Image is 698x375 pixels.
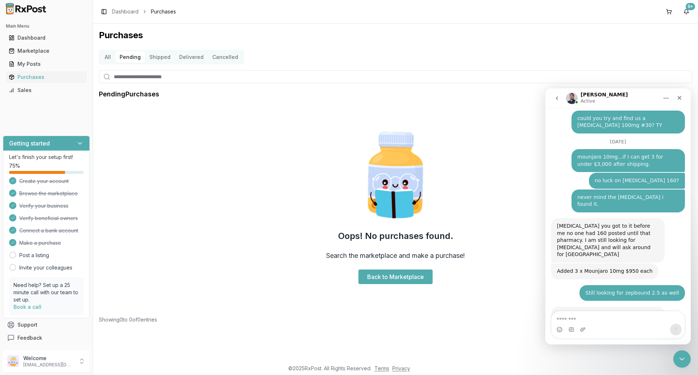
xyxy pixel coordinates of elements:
a: Terms [374,365,389,371]
h1: Purchases [99,29,692,41]
div: Dashboard [9,34,84,41]
p: [EMAIL_ADDRESS][DOMAIN_NAME] [23,362,74,368]
button: All [100,51,115,63]
div: 9+ [686,3,695,10]
a: Book a call [13,304,41,310]
div: Purchases [9,73,84,81]
div: Showing 0 to 0 of 0 entries [99,316,157,323]
button: Pending [115,51,145,63]
span: Purchases [151,8,176,15]
span: Feedback [17,334,42,342]
span: Browse the marketplace [19,190,78,197]
div: My Posts [9,60,84,68]
a: My Posts [6,57,87,71]
a: Sales [6,84,87,97]
span: Create your account [19,177,69,185]
button: 9+ [681,6,692,17]
h1: Pending Purchases [99,89,159,99]
p: Let's finish your setup first! [9,153,84,161]
img: Smart Pill Bottle [349,128,442,222]
img: User avatar [7,355,19,367]
button: Sales [3,84,90,96]
button: Cancelled [208,51,242,63]
h2: Oops! No purchases found. [338,230,453,242]
iframe: Intercom live chat [673,350,691,368]
h3: Getting started [9,139,50,148]
a: Dashboard [112,8,139,15]
img: RxPost Logo [3,3,49,15]
button: Marketplace [3,45,90,57]
h3: Search the marketplace and make a purchase! [326,251,465,261]
span: 75 % [9,162,20,169]
p: Need help? Set up a 25 minute call with our team to set up. [13,282,79,303]
span: Verify your business [19,202,68,210]
button: Support [3,318,90,331]
a: Privacy [392,365,410,371]
button: Shipped [145,51,175,63]
div: Marketplace [9,47,84,55]
button: Feedback [3,331,90,344]
h2: Main Menu [6,23,87,29]
a: Purchases [6,71,87,84]
button: Delivered [175,51,208,63]
button: Purchases [3,71,90,83]
span: Verify beneficial owners [19,215,78,222]
a: Marketplace [6,44,87,57]
a: Dashboard [6,31,87,44]
a: Post a listing [19,252,49,259]
button: My Posts [3,58,90,70]
div: Sales [9,87,84,94]
button: Dashboard [3,32,90,44]
a: Back to Marketplace [358,270,433,284]
span: Connect a bank account [19,227,78,234]
iframe: Intercom live chat [545,88,691,344]
p: Welcome [23,355,74,362]
a: Invite your colleagues [19,264,72,271]
span: Make a purchase [19,239,61,247]
nav: breadcrumb [112,8,176,15]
